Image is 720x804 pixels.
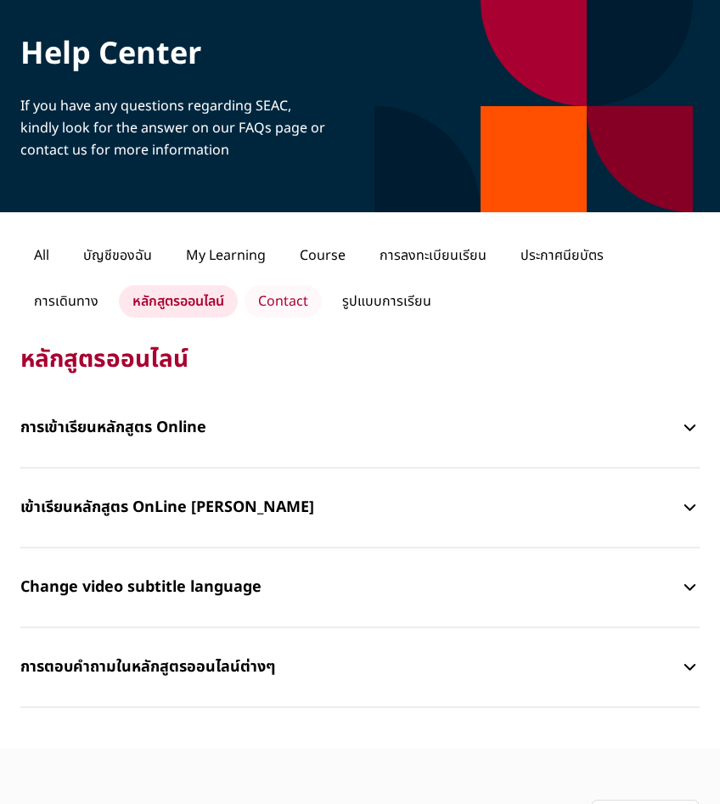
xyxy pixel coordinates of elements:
p: หลักสูตรออนไลน์ [119,285,238,318]
p: ประกาศนียบัตร [507,239,617,272]
p: My Learning [172,239,279,272]
p: รูปแบบการเรียน [329,285,445,318]
p: บัญชีของฉัน [70,239,166,272]
p: Course [286,239,359,272]
p: การเดินทาง [20,285,112,318]
p: การลงทะเบียนเรียน [366,239,500,272]
p: If you have any questions regarding SEAC, kindly look for the answer on our FAQs page or contact ... [20,95,327,161]
button: การเข้าเรียนหลักสูตร Online [20,402,700,453]
p: All [20,239,63,272]
p: การตอบคำถามในหลักสูตรออนไลน์ต่างๆ [20,642,680,693]
p: Help Center [20,34,327,75]
p: เข้าเรียนหลักสูตร OnLine [PERSON_NAME] [20,482,680,533]
button: Change video subtitle language [20,562,700,613]
button: เข้าเรียนหลักสูตร OnLine [PERSON_NAME] [20,482,700,533]
p: Change video subtitle language [20,562,680,613]
button: การตอบคำถามในหลักสูตรออนไลน์ต่างๆ [20,642,700,693]
p: การเข้าเรียนหลักสูตร Online [20,402,680,453]
p: Contact [245,285,322,318]
p: หลักสูตรออนไลน์ [20,345,700,375]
